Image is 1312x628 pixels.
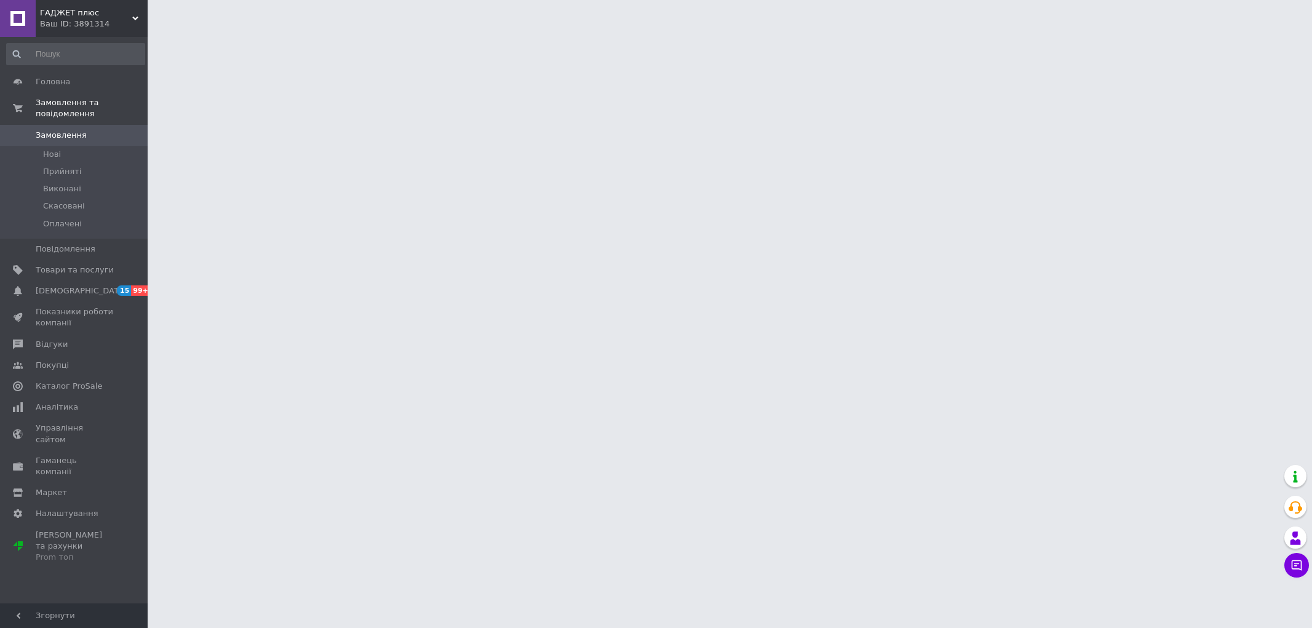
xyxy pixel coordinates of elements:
[36,244,95,255] span: Повідомлення
[131,285,151,296] span: 99+
[43,166,81,177] span: Прийняті
[36,423,114,445] span: Управління сайтом
[43,201,85,212] span: Скасовані
[36,402,78,413] span: Аналітика
[36,339,68,350] span: Відгуки
[36,455,114,477] span: Гаманець компанії
[36,360,69,371] span: Покупці
[36,76,70,87] span: Головна
[36,508,98,519] span: Налаштування
[1284,553,1309,578] button: Чат з покупцем
[40,18,148,30] div: Ваш ID: 3891314
[36,487,67,498] span: Маркет
[40,7,132,18] span: ГАДЖЕТ плюс
[36,97,148,119] span: Замовлення та повідомлення
[36,130,87,141] span: Замовлення
[43,183,81,194] span: Виконані
[36,530,114,563] span: [PERSON_NAME] та рахунки
[36,285,127,296] span: [DEMOGRAPHIC_DATA]
[36,381,102,392] span: Каталог ProSale
[36,552,114,563] div: Prom топ
[117,285,131,296] span: 15
[43,218,82,229] span: Оплачені
[43,149,61,160] span: Нові
[36,306,114,328] span: Показники роботи компанії
[6,43,145,65] input: Пошук
[36,264,114,276] span: Товари та послуги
